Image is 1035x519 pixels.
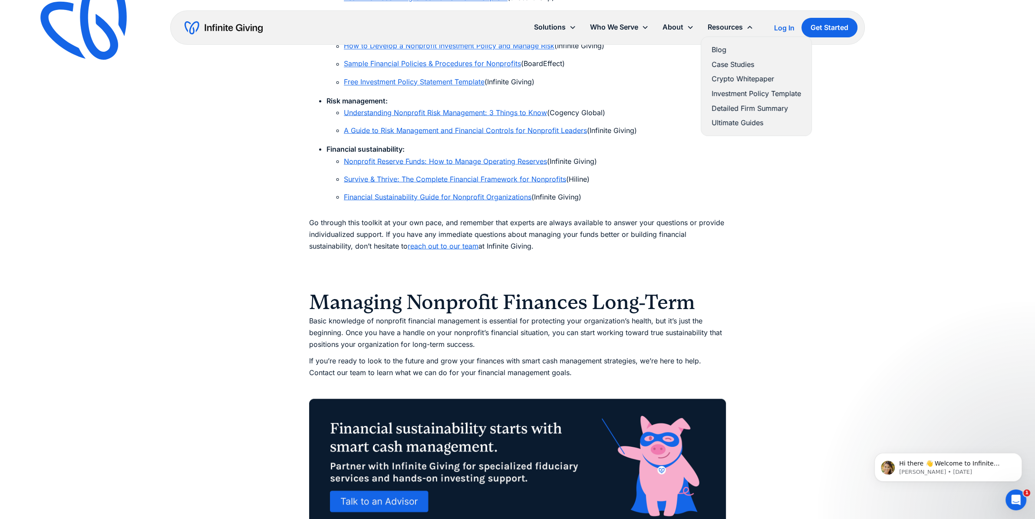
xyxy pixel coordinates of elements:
[309,315,726,350] p: Basic knowledge of nonprofit financial management is essential for protecting your organization’s...
[344,155,726,167] li: (Infinite Giving)
[527,18,583,37] div: Solutions
[701,18,760,37] div: Resources
[344,108,547,116] a: Understanding Nonprofit Risk Management: 3 Things to Know
[801,18,857,37] a: Get Started
[590,21,638,33] div: Who We Serve
[344,59,521,68] a: Sample Financial Policies & Procedures for Nonprofits
[344,126,587,134] a: A Guide to Risk Management and Financial Controls for Nonprofit Leaders
[712,73,801,85] a: Crypto Whitepaper
[309,256,726,268] p: ‍
[712,44,801,56] a: Blog
[185,21,263,35] a: home
[1005,489,1026,510] iframe: Intercom live chat
[344,191,726,203] li: (Infinite Giving)
[344,76,726,88] li: (Infinite Giving)
[344,192,531,201] a: Financial Sustainability Guide for Nonprofit Organizations
[344,10,726,21] li: (Hiline)
[861,435,1035,496] iframe: Intercom notifications message
[309,216,726,252] p: Go through this toolkit at your own pace, and remember that experts are always available to answe...
[656,18,701,37] div: About
[344,124,726,136] li: (Infinite Giving)
[1023,489,1030,496] span: 1
[344,156,547,165] a: Nonprofit Reserve Funds: How to Manage Operating Reserves
[534,21,566,33] div: Solutions
[344,106,726,118] li: (Cogency Global)
[774,23,794,33] a: Log In
[309,383,726,394] p: ‍
[309,289,726,315] h2: Managing Nonprofit Finances Long-Term
[344,41,554,50] a: How to Develop a Nonprofit Investment Policy and Manage Risk
[712,88,801,100] a: Investment Policy Template
[326,96,388,105] strong: Risk management:
[344,58,726,70] li: (BoardEffect)
[712,59,801,70] a: Case Studies
[344,174,566,183] a: Survive & Thrive: The Complete Financial Framework for Nonprofits
[774,24,794,31] div: Log In
[309,355,726,378] p: If you’re ready to look to the future and grow your finances with smart cash management strategie...
[708,21,743,33] div: Resources
[701,37,812,136] nav: Resources
[583,18,656,37] div: Who We Serve
[344,40,726,52] li: (Infinite Giving)
[309,273,726,284] p: ‍
[712,117,801,129] a: Ultimate Guides
[326,144,405,153] strong: Financial sustainability:
[344,77,485,86] a: Free Investment Policy Statement Template
[663,21,683,33] div: About
[408,241,478,250] a: reach out to our team
[344,173,726,185] li: (Hiline)
[712,103,801,114] a: Detailed Firm Summary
